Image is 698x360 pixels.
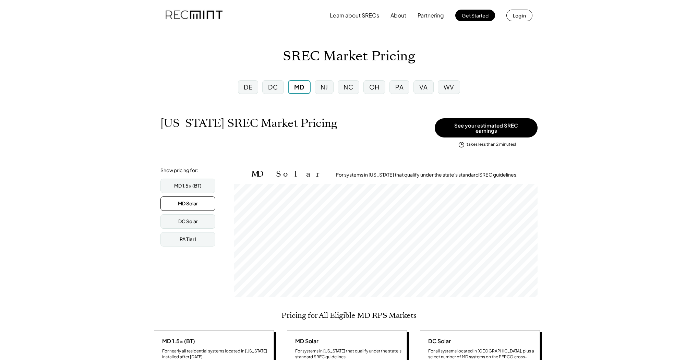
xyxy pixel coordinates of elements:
div: MD [294,83,304,91]
div: NC [344,83,353,91]
button: Learn about SRECs [330,9,379,22]
div: MD 1.5x (BT) [174,182,202,189]
h2: Pricing for All Eligible MD RPS Markets [281,311,417,320]
div: MD Solar [292,337,318,345]
div: VA [419,83,428,91]
h1: SREC Market Pricing [283,48,415,64]
div: OH [369,83,380,91]
button: See your estimated SREC earnings [435,118,538,137]
div: DC [268,83,278,91]
div: PA [395,83,404,91]
button: Partnering [418,9,444,22]
div: WV [444,83,454,91]
div: DE [244,83,252,91]
button: Log in [506,10,532,21]
div: MD 1.5x (BT) [159,337,195,345]
div: MD Solar [178,200,198,207]
div: takes less than 2 minutes! [467,142,516,147]
div: PA Tier I [180,236,196,243]
div: DC Solar [178,218,198,225]
div: For nearly all residential systems located in [US_STATE] installed after [DATE]. [162,348,268,360]
h1: [US_STATE] SREC Market Pricing [160,117,337,130]
div: DC Solar [425,337,451,345]
h2: MD Solar [251,169,326,179]
div: For systems in [US_STATE] that qualify under the state's standard SREC guidelines. [295,348,401,360]
button: Get Started [455,10,495,21]
button: About [390,9,406,22]
div: For systems in [US_STATE] that qualify under the state's standard SREC guidelines. [336,171,518,178]
div: Show pricing for: [160,167,198,174]
div: NJ [321,83,328,91]
img: recmint-logotype%403x.png [166,4,222,27]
